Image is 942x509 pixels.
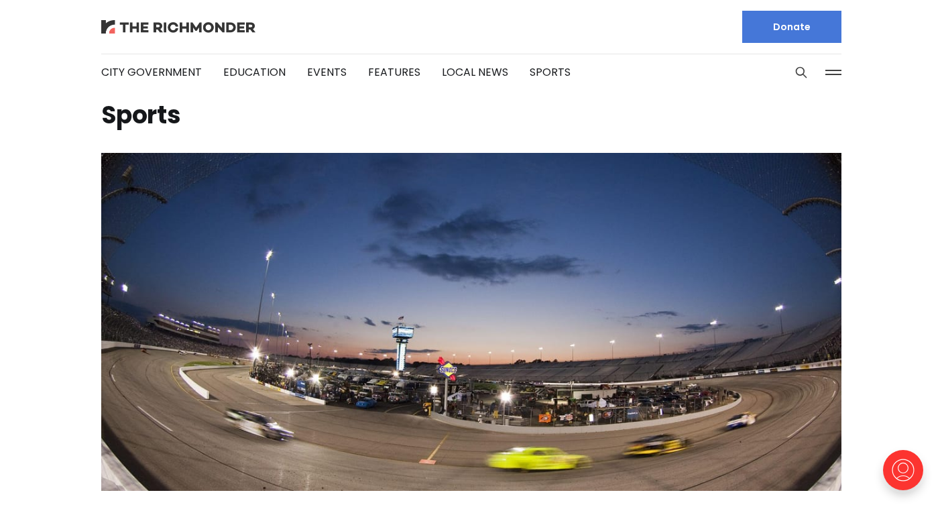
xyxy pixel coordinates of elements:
iframe: portal-trigger [872,443,942,509]
a: Events [307,64,347,80]
a: Local News [442,64,508,80]
a: Donate [742,11,841,43]
a: Education [223,64,286,80]
a: City Government [101,64,202,80]
img: The Richmonder [101,20,255,34]
button: Search this site [791,62,811,82]
a: Sports [530,64,571,80]
a: Features [368,64,420,80]
h1: Sports [101,105,841,126]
